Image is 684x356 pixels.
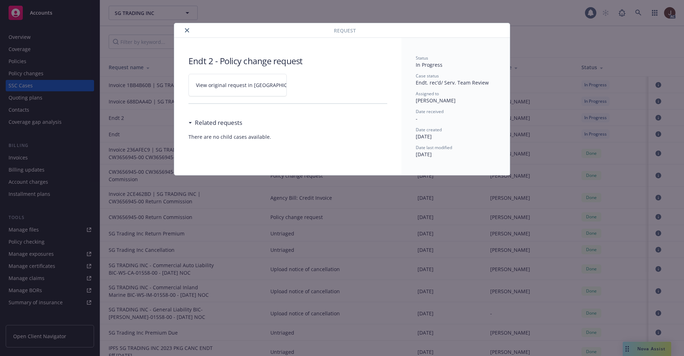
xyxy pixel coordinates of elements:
div: Related requests [188,118,242,127]
button: close [183,26,191,35]
span: Date created [416,127,442,133]
span: - [416,115,418,122]
span: Case status [416,73,439,79]
span: Assigned to [416,91,439,97]
h3: Related requests [195,118,242,127]
span: In Progress [416,61,442,68]
span: Date received [416,108,444,115]
span: Date last modified [416,144,452,151]
a: View original request in [GEOGRAPHIC_DATA] [188,74,287,96]
span: View original request in [GEOGRAPHIC_DATA] [196,81,304,89]
span: Endt. rec’d/ Serv. Team Review [416,79,489,86]
span: [DATE] [416,151,432,158]
span: There are no child cases available. [188,133,387,141]
span: [DATE] [416,133,432,140]
span: Status [416,55,428,61]
span: [PERSON_NAME] [416,97,456,104]
h3: Endt 2 - Policy change request [188,55,387,67]
span: Request [334,27,356,34]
